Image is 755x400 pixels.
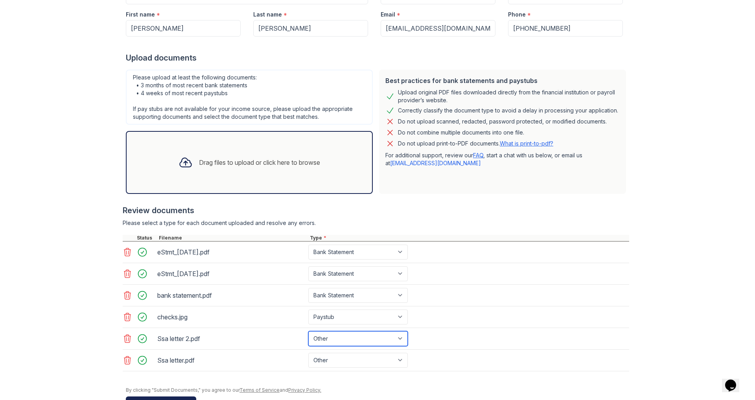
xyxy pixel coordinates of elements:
[385,151,620,167] p: For additional support, review our , start a chat with us below, or email us at
[157,267,305,280] div: eStmt_[DATE].pdf
[239,387,280,393] a: Terms of Service
[722,369,747,392] iframe: chat widget
[398,117,607,126] div: Do not upload scanned, redacted, password protected, or modified documents.
[390,160,481,166] a: [EMAIL_ADDRESS][DOMAIN_NAME]
[126,387,629,393] div: By clicking "Submit Documents," you agree to our and
[288,387,321,393] a: Privacy Policy.
[135,235,157,241] div: Status
[199,158,320,167] div: Drag files to upload or click here to browse
[398,88,620,104] div: Upload original PDF files downloaded directly from the financial institution or payroll provider’...
[157,246,305,258] div: eStmt_[DATE].pdf
[157,332,305,345] div: Ssa letter 2.pdf
[381,11,395,18] label: Email
[508,11,526,18] label: Phone
[308,235,629,241] div: Type
[123,219,629,227] div: Please select a type for each document uploaded and resolve any errors.
[157,354,305,367] div: Ssa letter.pdf
[126,52,629,63] div: Upload documents
[500,140,553,147] a: What is print-to-pdf?
[253,11,282,18] label: Last name
[157,289,305,302] div: bank statement.pdf
[473,152,483,159] a: FAQ
[157,235,308,241] div: Filename
[398,128,524,137] div: Do not combine multiple documents into one file.
[123,205,629,216] div: Review documents
[385,76,620,85] div: Best practices for bank statements and paystubs
[126,11,155,18] label: First name
[398,106,618,115] div: Correctly classify the document type to avoid a delay in processing your application.
[157,311,305,323] div: checks.jpg
[398,140,553,147] p: Do not upload print-to-PDF documents.
[126,70,373,125] div: Please upload at least the following documents: • 3 months of most recent bank statements • 4 wee...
